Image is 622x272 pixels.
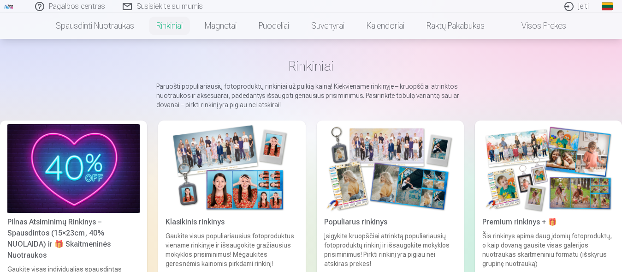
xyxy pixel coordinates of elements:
[145,13,194,39] a: Rinkiniai
[194,13,248,39] a: Magnetai
[156,82,466,109] p: Paruošti populiariausių fotoproduktų rinkiniai už puikią kainą! Kiekviename rinkinyje – kruopščia...
[300,13,355,39] a: Suvenyrai
[320,217,460,228] div: Populiarus rinkinys
[482,124,615,213] img: Premium rinkinys + 🎁
[355,13,415,39] a: Kalendoriai
[415,13,496,39] a: Raktų pakabukas
[248,13,300,39] a: Puodeliai
[496,13,577,39] a: Visos prekės
[4,4,14,9] img: /fa2
[7,124,140,213] img: Pilnas Atsiminimų Rinkinys – Spausdintos (15×23cm, 40% NUOLAIDA) ir 🎁 Skaitmeninės Nuotraukos
[162,217,302,228] div: Klasikinis rinkinys
[45,13,145,39] a: Spausdinti nuotraukas
[324,124,456,213] img: Populiarus rinkinys
[166,124,298,213] img: Klasikinis rinkinys
[7,58,615,74] h1: Rinkiniai
[4,217,143,261] div: Pilnas Atsiminimų Rinkinys – Spausdintos (15×23cm, 40% NUOLAIDA) ir 🎁 Skaitmeninės Nuotraukos
[479,217,618,228] div: Premium rinkinys + 🎁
